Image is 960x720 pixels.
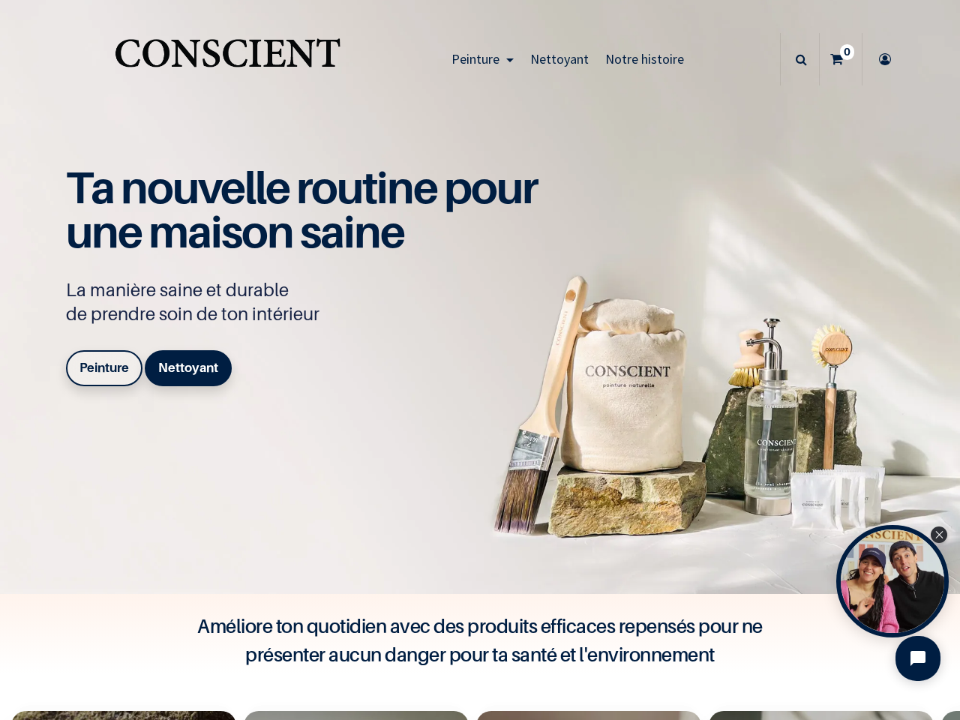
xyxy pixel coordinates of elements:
[443,33,522,85] a: Peinture
[605,50,684,67] span: Notre histoire
[931,526,947,543] div: Close Tolstoy widget
[451,50,499,67] span: Peinture
[158,360,218,375] b: Nettoyant
[66,278,553,326] p: La manière saine et durable de prendre soin de ton intérieur
[112,30,343,89] img: Conscient
[836,525,949,637] div: Tolstoy bubble widget
[836,525,949,637] div: Open Tolstoy
[840,44,854,59] sup: 0
[820,33,862,85] a: 0
[883,623,953,694] iframe: Tidio Chat
[66,350,142,386] a: Peinture
[180,612,780,669] h4: Améliore ton quotidien avec des produits efficaces repensés pour ne présenter aucun danger pour t...
[79,360,129,375] b: Peinture
[145,350,232,386] a: Nettoyant
[112,30,343,89] a: Logo of Conscient
[530,50,589,67] span: Nettoyant
[66,160,537,258] span: Ta nouvelle routine pour une maison saine
[836,525,949,637] div: Open Tolstoy widget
